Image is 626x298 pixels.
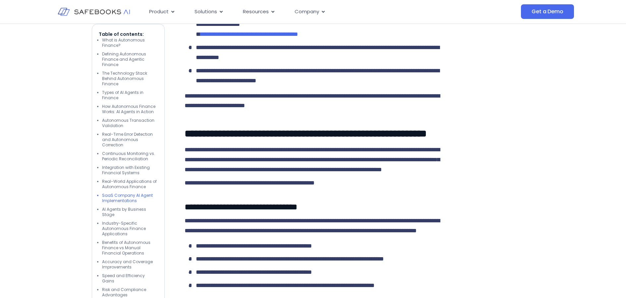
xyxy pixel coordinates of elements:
[102,117,158,128] li: Autonomous Transaction Validation
[102,131,158,147] li: Real-Time Error Detection and Autonomous Correction
[295,8,319,16] span: Company
[195,8,217,16] span: Solutions
[144,5,455,18] nav: Menu
[102,165,158,175] li: Integration with Existing Financial Systems
[144,5,455,18] div: Menu Toggle
[99,31,158,37] p: Table of contents:
[102,179,158,189] li: Real-World Applications of Autonomous Finance
[102,90,158,100] li: Types of AI Agents in Finance
[102,37,158,48] li: What is Autonomous Finance?
[102,240,158,256] li: Benefits of Autonomous Finance vs Manual Financial Operations
[102,220,158,236] li: Industry-Specific Autonomous Finance Applications
[102,192,158,203] li: SaaS Company AI Agent Implementations
[102,206,158,217] li: AI Agents by Business Stage
[102,259,158,269] li: Accuracy and Coverage Improvements
[521,4,574,19] a: Get a Demo
[102,273,158,283] li: Speed and Efficiency Gains
[102,70,158,86] li: The Technology Stack Behind Autonomous Finance
[102,287,158,297] li: Risk and Compliance Advantages
[102,104,158,114] li: How Autonomous Finance Works: AI Agents in Action
[102,51,158,67] li: Defining Autonomous Finance and Agentic Finance
[102,151,158,161] li: Continuous Monitoring vs. Periodic Reconciliation
[532,8,563,15] span: Get a Demo
[149,8,169,16] span: Product
[243,8,269,16] span: Resources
